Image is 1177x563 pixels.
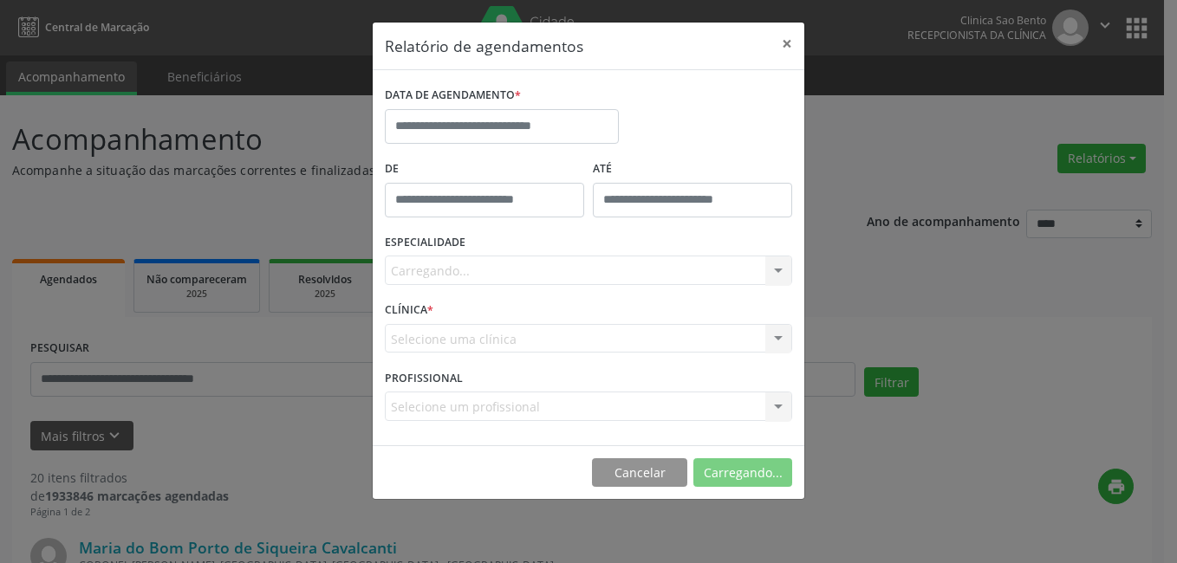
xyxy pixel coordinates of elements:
[770,23,804,65] button: Close
[592,458,687,488] button: Cancelar
[385,365,463,392] label: PROFISSIONAL
[385,297,433,324] label: CLÍNICA
[385,230,465,256] label: ESPECIALIDADE
[385,156,584,183] label: De
[593,156,792,183] label: ATÉ
[385,82,521,109] label: DATA DE AGENDAMENTO
[693,458,792,488] button: Carregando...
[385,35,583,57] h5: Relatório de agendamentos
